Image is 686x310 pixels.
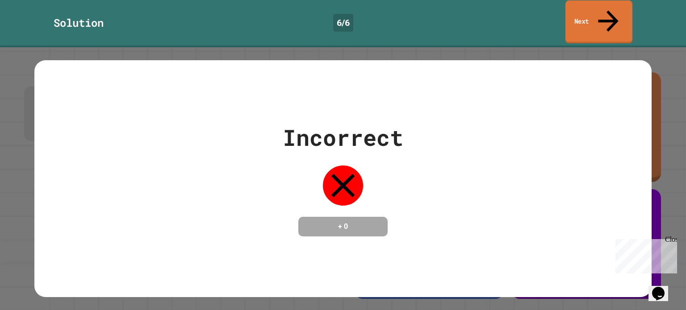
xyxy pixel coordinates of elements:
iframe: chat widget [648,274,677,301]
h4: + 0 [307,221,379,232]
div: Incorrect [283,121,403,154]
div: Chat with us now!Close [4,4,62,57]
div: Solution [54,15,104,31]
iframe: chat widget [612,236,677,273]
a: Next [565,0,632,44]
div: 6 / 6 [333,14,353,32]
